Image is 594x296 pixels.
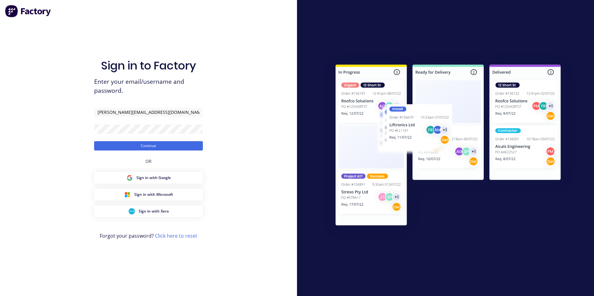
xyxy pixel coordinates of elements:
span: Enter your email/username and password. [94,77,203,95]
img: Xero Sign in [129,208,135,214]
input: Email/Username [94,108,203,117]
img: Google Sign in [126,175,133,181]
div: OR [145,150,152,172]
a: Click here to reset [155,232,197,239]
button: Continue [94,141,203,150]
img: Microsoft Sign in [124,191,130,198]
img: Sign in [322,52,574,240]
span: Sign in with Google [136,175,171,181]
button: Xero Sign inSign in with Xero [94,205,203,217]
h1: Sign in to Factory [101,59,196,72]
span: Sign in with Xero [139,209,169,214]
button: Microsoft Sign inSign in with Microsoft [94,189,203,200]
span: Sign in with Microsoft [134,192,173,197]
img: Factory [5,5,52,17]
span: Forgot your password? [100,232,197,240]
button: Google Sign inSign in with Google [94,172,203,184]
